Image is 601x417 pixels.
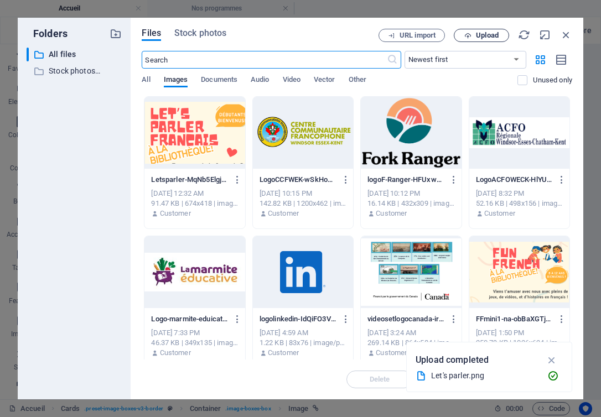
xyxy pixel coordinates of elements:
[314,73,335,88] span: Vector
[379,29,445,42] button: URL import
[560,29,572,41] i: Close
[142,51,386,69] input: Search
[476,314,553,324] p: FFmini1-na-obBaXGTjh_KE4tTyR-g.png
[268,208,299,218] p: Customer
[49,48,102,61] p: All files
[416,353,489,367] p: Upload completed
[49,65,102,77] p: Stock photos & videos
[110,28,122,40] i: Create new folder
[484,208,515,218] p: Customer
[260,314,336,324] p: logolinkedin-IdQiFO3VSTrWROmQQmW_QQ.png
[476,32,499,39] span: Upload
[260,328,346,338] div: [DATE] 4:59 AM
[260,338,346,348] div: 1.22 KB | 83x76 | image/png
[27,27,68,41] p: Folders
[151,314,228,324] p: Logo-marmite-eduicative-horizontal_web-twQum-ywfzT7btYpjyr4ug.jpg
[260,189,346,199] div: [DATE] 10:15 PM
[151,189,238,199] div: [DATE] 12:32 AM
[376,208,407,218] p: Customer
[27,48,29,61] div: ​
[367,338,454,348] div: 269.14 KB | 864x584 | image/png
[164,73,188,88] span: Images
[476,189,563,199] div: [DATE] 8:32 PM
[518,29,530,41] i: Reload
[376,348,407,358] p: Customer
[400,32,436,39] span: URL import
[476,175,553,185] p: LogoACFOWECK-HlYU19yZoGYh0Ub0qFOCyA.png
[151,175,228,185] p: Letsparler-MqNb5ElgjllR_EtUbZixUg.png
[454,29,509,42] button: Upload
[367,189,454,199] div: [DATE] 10:12 PM
[476,338,563,348] div: 250.79 KB | 1036x634 | image/png
[260,199,346,208] div: 142.82 KB | 1200x462 | image/png
[539,29,551,41] i: Minimize
[151,199,238,208] div: 91.47 KB | 674x418 | image/png
[431,369,538,382] div: Let's parler.png
[142,73,150,88] span: All
[367,328,454,338] div: [DATE] 3:24 AM
[533,75,572,85] p: Displays only files that are not in use on the website. Files added during this session can still...
[476,328,563,338] div: [DATE] 1:50 PM
[174,27,226,40] span: Stock photos
[151,338,238,348] div: 46.37 KB | 349x135 | image/jpeg
[142,27,161,40] span: Files
[349,73,366,88] span: Other
[476,199,563,208] div: 52.16 KB | 498x156 | image/png
[367,199,454,208] div: 16.14 KB | 432x309 | image/png
[201,73,237,88] span: Documents
[160,208,191,218] p: Customer
[27,64,122,78] div: Stock photos & videos
[251,73,269,88] span: Audio
[283,73,300,88] span: Video
[27,64,102,78] div: Stock photos & videos
[260,175,336,185] p: LogoCCFWEK-wSkHo422dUv_X24GRyp4IA.png
[367,175,444,185] p: logoF-Ranger-HFUxwJ9Wf1nQo1alrZtGPw.png
[160,348,191,358] p: Customer
[151,328,238,338] div: [DATE] 7:33 PM
[268,348,299,358] p: Customer
[367,314,444,324] p: videosetlogocanada-irIilowi7CkWP4VVVJgdvg.png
